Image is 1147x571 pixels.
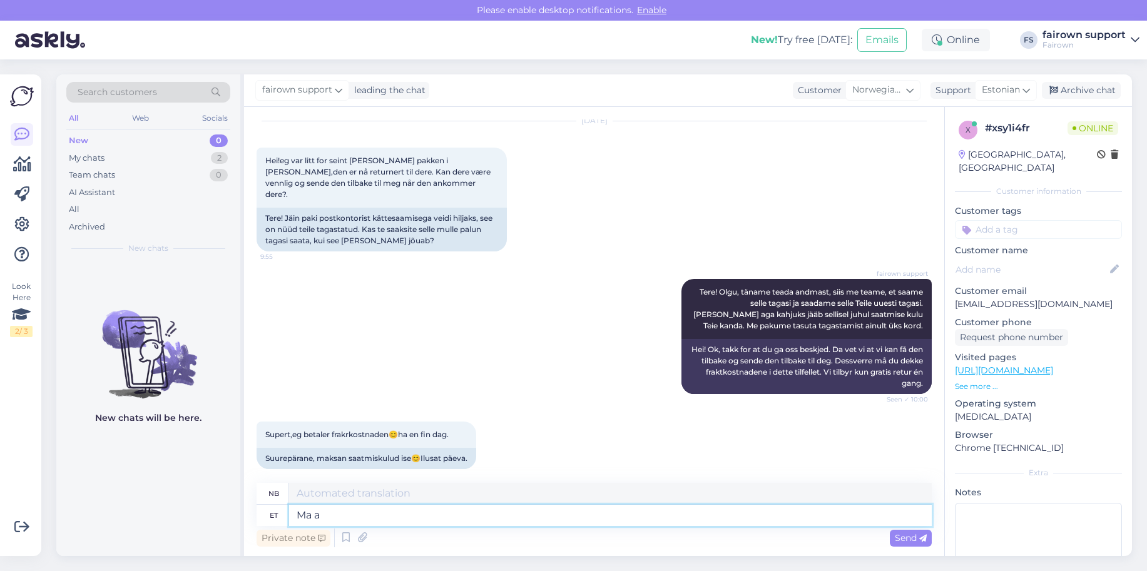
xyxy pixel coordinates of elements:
div: New [69,134,88,147]
div: Suurepärane, maksan saatmiskulud ise😊Ilusat päeva. [257,448,476,469]
p: Visited pages [955,351,1122,364]
p: Customer phone [955,316,1122,329]
p: [EMAIL_ADDRESS][DOMAIN_NAME] [955,298,1122,311]
input: Add name [956,263,1108,276]
a: [URL][DOMAIN_NAME] [955,365,1053,376]
div: Web [130,110,151,126]
div: Archived [69,221,105,233]
button: Emails [857,28,907,52]
div: Customer information [955,186,1122,197]
span: fairown support [877,269,928,278]
p: See more ... [955,381,1122,392]
div: Socials [200,110,230,126]
div: Extra [955,467,1122,478]
img: Askly Logo [10,84,34,108]
div: [DATE] [257,115,932,126]
div: Try free [DATE]: [751,33,852,48]
div: Private note [257,530,330,547]
div: Request phone number [955,329,1068,346]
div: Tere! Jäin paki postkontorist kättesaamisega veidi hiljaks, see on nüüd teile tagastatud. Kas te ... [257,208,507,251]
img: No chats [56,288,240,400]
div: Hei! Ok, takk for at du ga oss beskjed. Da vet vi at vi kan få den tilbake og sende den tilbake t... [681,339,932,394]
span: Estonian [982,83,1020,97]
div: 2 / 3 [10,326,33,337]
p: Browser [955,428,1122,442]
p: Notes [955,486,1122,499]
div: Online [922,29,990,51]
p: Customer name [955,244,1122,257]
div: All [69,203,79,216]
span: x [966,125,971,134]
div: nb [268,483,279,504]
div: Fairown [1042,40,1126,50]
div: leading the chat [349,84,426,97]
div: 0 [210,134,228,147]
div: # xsy1i4fr [985,121,1068,136]
a: fairown supportFairown [1042,30,1139,50]
div: 2 [211,152,228,164]
p: Chrome [TECHNICAL_ID] [955,442,1122,455]
div: et [270,505,278,526]
span: Online [1068,121,1118,135]
p: Operating system [955,397,1122,410]
span: Norwegian Bokmål [852,83,904,97]
span: fairown support [262,83,332,97]
div: Archive chat [1042,82,1121,99]
p: New chats will be here. [95,412,201,425]
input: Add a tag [955,220,1122,239]
div: Team chats [69,169,115,181]
span: 9:55 [260,252,307,261]
div: fairown support [1042,30,1126,40]
b: New! [751,34,778,46]
div: All [66,110,81,126]
span: Send [895,532,927,543]
textarea: Ma ar [289,505,932,526]
div: [GEOGRAPHIC_DATA], [GEOGRAPHIC_DATA] [959,148,1097,174]
div: AI Assistant [69,186,115,199]
div: 0 [210,169,228,181]
span: 10:10 [260,470,307,479]
span: Enable [633,4,670,16]
span: Seen ✓ 10:00 [881,395,928,404]
span: Supert,eg betaler frakrkostnaden😊ha en fin dag. [265,430,449,439]
div: My chats [69,152,105,164]
div: Customer [793,84,842,97]
span: New chats [128,243,168,254]
p: Customer email [955,285,1122,298]
span: Tere! Olgu, täname teada andmast, siis me teame, et saame selle tagasi ja saadame selle Teile uue... [693,287,925,330]
span: Hei!eg var litt for seint [PERSON_NAME] pakken i [PERSON_NAME],den er nå returnert til dere. Kan ... [265,156,492,199]
p: [MEDICAL_DATA] [955,410,1122,423]
div: Support [930,84,971,97]
div: Look Here [10,281,33,337]
p: Customer tags [955,205,1122,218]
span: Search customers [78,86,157,99]
div: FS [1020,31,1037,49]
